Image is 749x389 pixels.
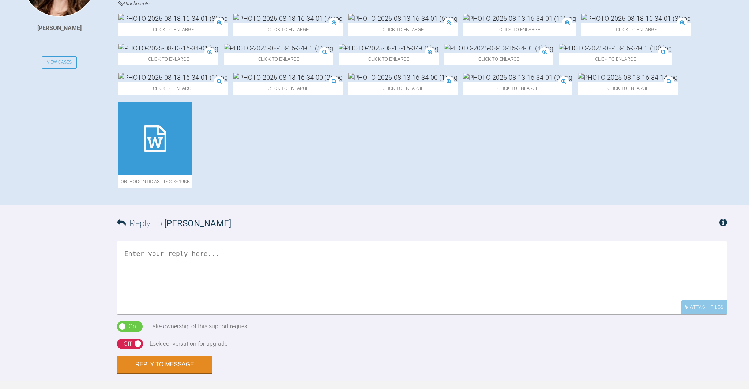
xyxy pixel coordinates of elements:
img: PHOTO-2025-08-13-16-34-00 (2).jpg [233,73,343,82]
div: Take ownership of this support request [149,322,249,331]
div: Off [124,339,131,349]
img: PHOTO-2025-08-13-16-34-01 (6).jpg [348,14,458,23]
span: Click to enlarge [463,82,572,95]
img: PHOTO-2025-08-13-16-34-01 (11).jpg [463,14,576,23]
img: PHOTO-2025-08-13-16-34-01 (8).jpg [118,14,228,23]
span: Click to enlarge [444,53,553,65]
div: Lock conversation for upgrade [150,339,227,349]
span: Click to enlarge [118,23,228,36]
img: PHOTO-2025-08-13-16-34-01 (1).jpg [118,73,228,82]
img: PHOTO-2025-08-13-16-34-14.jpg [578,73,678,82]
span: Click to enlarge [581,23,691,36]
img: PHOTO-2025-08-13-16-34-01 (9).jpg [463,73,572,82]
span: Click to enlarge [233,82,343,95]
span: orthodontic As….docx - 19KB [118,175,192,188]
span: [PERSON_NAME] [164,218,231,229]
span: Click to enlarge [463,23,576,36]
img: PHOTO-2025-08-13-16-34-01 (5).jpg [224,44,333,53]
span: Click to enlarge [339,53,439,65]
a: View Cases [42,56,77,69]
img: PHOTO-2025-08-13-16-34-00 (1).jpg [348,73,458,82]
div: On [129,322,136,331]
span: Click to enlarge [118,82,228,95]
div: [PERSON_NAME] [37,23,82,33]
span: Click to enlarge [233,23,343,36]
span: Click to enlarge [578,82,678,95]
img: PHOTO-2025-08-13-16-34-00.jpg [339,44,439,53]
img: PHOTO-2025-08-13-16-34-01 (3).jpg [581,14,691,23]
span: Click to enlarge [348,23,458,36]
img: PHOTO-2025-08-13-16-34-01.jpg [118,44,218,53]
div: Attach Files [681,300,727,314]
button: Reply to Message [117,356,212,373]
img: PHOTO-2025-08-13-16-34-01 (4).jpg [444,44,553,53]
span: Click to enlarge [348,82,458,95]
img: PHOTO-2025-08-13-16-34-01 (10).jpg [559,44,672,53]
h3: Reply To [117,216,231,230]
span: Click to enlarge [559,53,672,65]
span: Click to enlarge [224,53,333,65]
span: Click to enlarge [118,53,218,65]
img: PHOTO-2025-08-13-16-34-01 (7).jpg [233,14,343,23]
